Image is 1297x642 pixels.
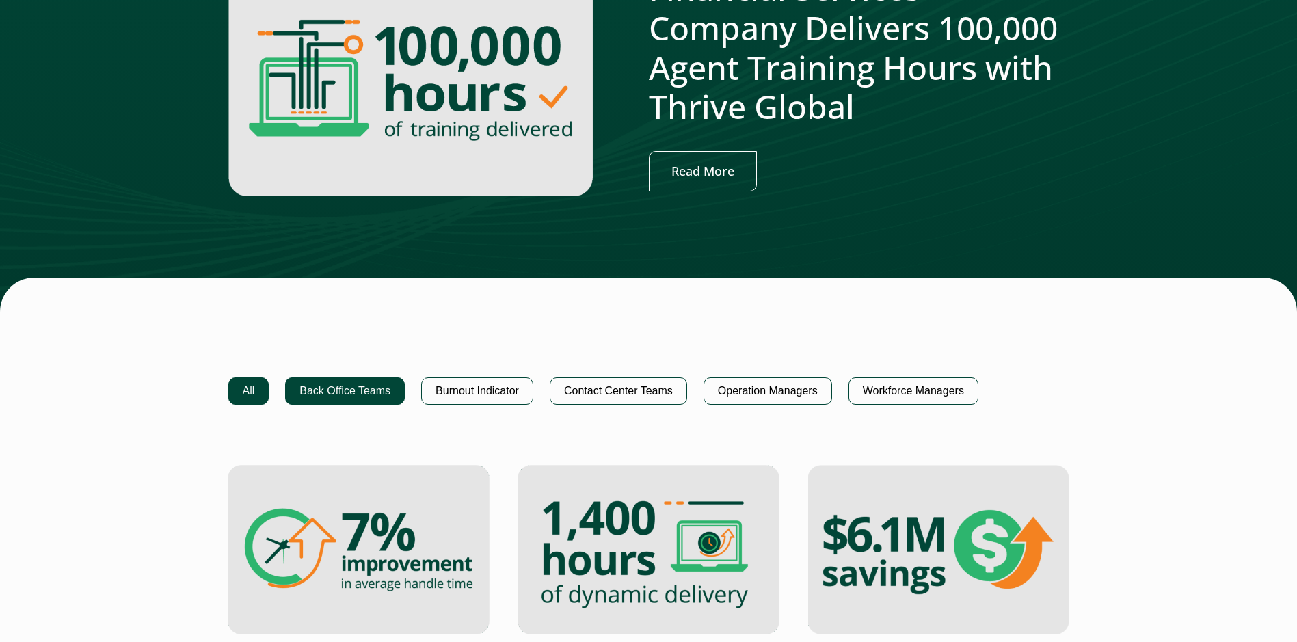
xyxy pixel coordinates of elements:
[285,377,405,405] button: Back Office Teams
[649,151,757,191] a: Read More
[848,377,978,405] button: Workforce Managers
[421,377,533,405] button: Burnout Indicator
[704,377,832,405] button: Operation Managers
[228,377,269,405] button: All
[550,377,687,405] button: Contact Center Teams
